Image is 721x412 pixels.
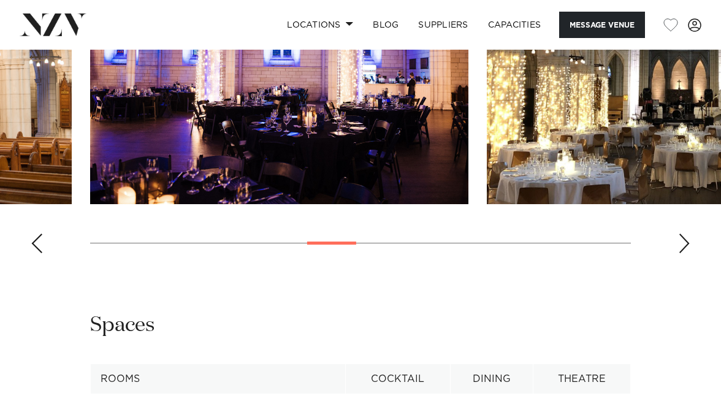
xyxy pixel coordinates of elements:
a: BLOG [363,12,408,38]
a: Capacities [478,12,551,38]
th: Theatre [533,364,631,394]
a: SUPPLIERS [408,12,478,38]
a: Locations [277,12,363,38]
th: Cocktail [345,364,450,394]
th: Rooms [91,364,346,394]
button: Message Venue [559,12,645,38]
th: Dining [450,364,533,394]
img: nzv-logo.png [20,13,86,36]
h2: Spaces [90,312,154,340]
